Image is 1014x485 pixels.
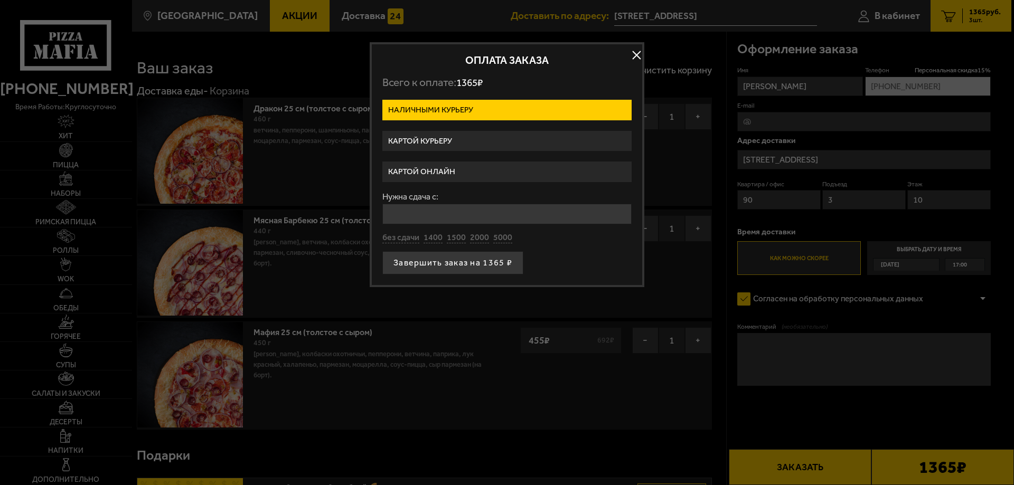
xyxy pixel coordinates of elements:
[447,232,466,244] button: 1500
[382,100,632,120] label: Наличными курьеру
[424,232,443,244] button: 1400
[470,232,489,244] button: 2000
[456,77,483,89] span: 1365 ₽
[382,131,632,151] label: Картой курьеру
[382,76,632,89] p: Всего к оплате:
[382,232,419,244] button: без сдачи
[382,161,632,182] label: Картой онлайн
[382,55,632,65] h2: Оплата заказа
[382,193,632,201] label: Нужна сдача с:
[493,232,512,244] button: 5000
[382,251,523,274] button: Завершить заказ на 1365 ₽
